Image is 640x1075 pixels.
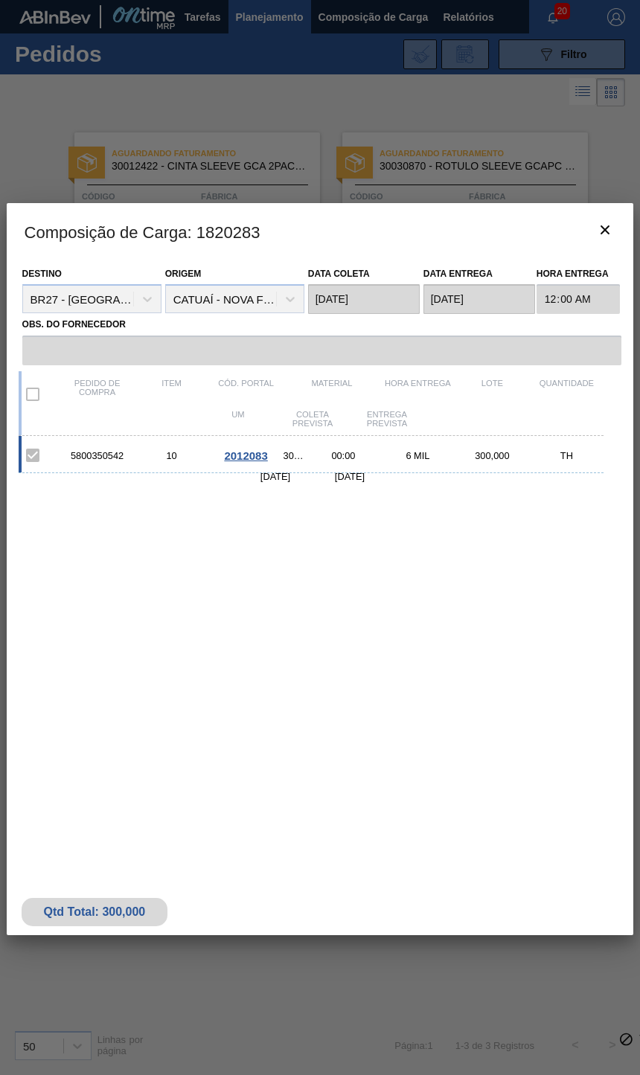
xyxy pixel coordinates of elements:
div: TH [529,450,604,461]
div: 300,000 [455,450,529,461]
div: Ir para o Pedido [209,449,284,462]
input: dd/mm/yyyy [308,284,420,314]
label: Destino [22,269,62,279]
div: [DATE] [238,471,313,482]
label: Hora Entrega [537,263,621,285]
div: Quantidade [529,379,604,410]
div: 5800350542 [60,450,135,461]
label: Data entrega [423,269,493,279]
label: Obs. do Fornecedor [22,314,622,336]
div: 6 MIL [380,450,455,461]
div: UM [201,410,275,428]
div: Entrega Prevista [350,410,424,428]
h3: Composição de Carga : 1820283 [7,203,634,260]
div: 10 [135,450,209,461]
div: Hora Entrega [380,379,455,410]
div: Coleta Prevista [275,410,350,428]
div: Item [135,379,209,410]
div: 00:00 [306,450,380,461]
span: 2012083 [224,449,267,462]
div: Material [284,379,381,410]
div: [DATE] [313,471,387,482]
input: dd/mm/yyyy [423,284,535,314]
div: Qtd Total: 300,000 [33,905,157,919]
span: 30030870 - ROTULO SLEEVE GCAPC 2PACK2L NIV24 [284,450,307,461]
label: Data coleta [308,269,370,279]
div: Cód. Portal [209,379,284,410]
label: Origem [165,269,202,279]
div: Pedido de compra [60,379,135,410]
div: Lote [455,379,529,410]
